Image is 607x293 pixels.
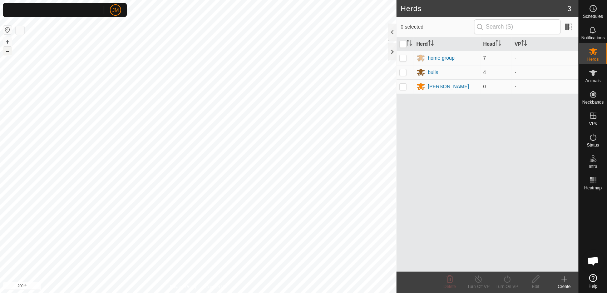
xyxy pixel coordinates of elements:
a: Contact Us [205,284,226,290]
div: Edit [521,283,550,290]
td: - [512,79,578,94]
span: Help [588,284,597,288]
span: 3 [567,3,571,14]
button: + [3,38,12,46]
h2: Herds [401,4,567,13]
div: Open chat [582,250,604,272]
span: 7 [483,55,486,61]
span: Animals [585,79,601,83]
button: Map Layers [16,26,24,35]
div: Create [550,283,578,290]
div: Turn On VP [493,283,521,290]
span: Schedules [583,14,603,19]
p-sorticon: Activate to sort [521,41,527,47]
p-sorticon: Activate to sort [428,41,434,47]
div: bulls [428,69,438,76]
span: Infra [588,164,597,169]
th: Herd [414,37,480,51]
p-sorticon: Activate to sort [406,41,412,47]
a: Help [579,271,607,291]
span: Herds [587,57,598,61]
span: VPs [589,121,597,126]
span: 0 [483,84,486,89]
th: Head [480,37,512,51]
td: - [512,65,578,79]
button: – [3,47,12,55]
span: JM [112,9,119,16]
span: 4 [483,69,486,75]
span: Heatmap [584,186,602,190]
div: [PERSON_NAME] [428,83,469,90]
img: Gallagher Logo [9,6,98,19]
button: Reset Map [3,26,12,34]
p-sorticon: Activate to sort [495,41,501,47]
th: VP [512,37,578,51]
span: Delete [444,284,456,289]
div: Turn Off VP [464,283,493,290]
a: Privacy Policy [170,284,197,290]
span: 0 selected [401,23,474,31]
span: Neckbands [582,100,603,104]
span: Notifications [581,36,604,40]
td: - [512,51,578,65]
div: home group [428,54,455,62]
span: Status [587,143,599,147]
input: Search (S) [474,19,561,34]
